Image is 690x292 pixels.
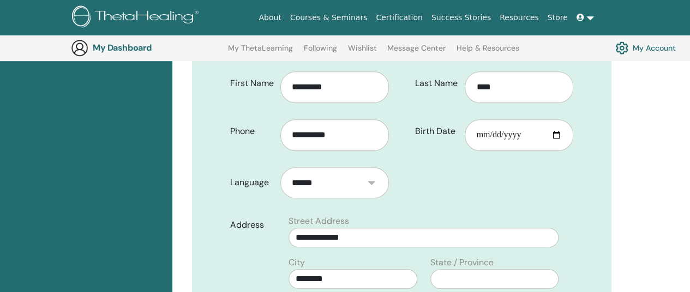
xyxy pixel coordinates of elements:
[427,8,495,28] a: Success Stories
[289,256,305,269] label: City
[72,5,202,30] img: logo.png
[228,44,293,61] a: My ThetaLearning
[371,8,427,28] a: Certification
[304,44,337,61] a: Following
[222,73,280,94] label: First Name
[407,121,465,142] label: Birth Date
[289,215,349,228] label: Street Address
[387,44,446,61] a: Message Center
[495,8,543,28] a: Resources
[222,215,282,235] label: Address
[430,256,494,269] label: State / Province
[222,121,280,142] label: Phone
[93,42,202,53] h3: My Dashboard
[543,8,572,28] a: Store
[222,172,280,193] label: Language
[457,44,519,61] a: Help & Resources
[615,39,676,57] a: My Account
[407,73,465,94] label: Last Name
[254,8,285,28] a: About
[71,39,88,57] img: generic-user-icon.jpg
[348,44,377,61] a: Wishlist
[615,39,628,57] img: cog.svg
[286,8,372,28] a: Courses & Seminars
